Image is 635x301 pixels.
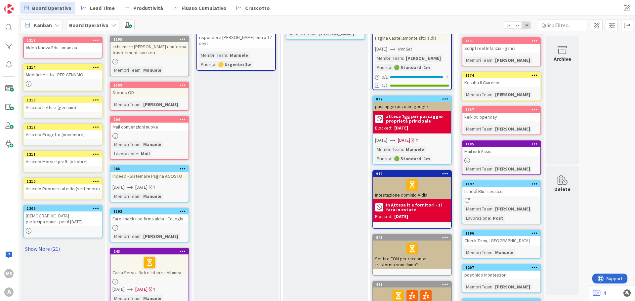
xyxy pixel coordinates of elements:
div: Blocked: [375,213,392,220]
a: 4 [593,289,606,297]
div: Membri Team [464,125,492,132]
div: 1210Articolo Ritornare al nido (settembre) [24,178,102,193]
span: [DATE] [135,286,148,293]
b: attesa 7gg per passaggio proprietà principale [386,114,449,123]
span: 0 / 1 [382,74,388,81]
div: Delete [554,185,571,193]
div: Membri Team [464,165,492,172]
div: Modifiche sito - PER GENNAIO [24,70,102,79]
a: Lead Time [77,2,119,14]
div: 988 [113,167,189,171]
div: Membri Team [112,233,141,240]
div: passaggio account google [373,102,451,111]
div: 243 [113,249,189,254]
span: : [391,64,392,71]
div: Articolo Lettura (gennaio) [24,103,102,112]
div: Mail nidi Assisi [462,147,540,156]
div: 843 [373,235,451,241]
div: 1212 [24,124,102,130]
a: Produttività [121,2,167,14]
div: 988 [110,166,189,172]
a: Board Operativa [20,2,75,14]
div: [PERSON_NAME] [493,91,532,98]
div: Y [153,286,155,293]
div: Membri Team [112,141,141,148]
div: Membri Team [464,205,492,212]
div: 1214 [27,65,102,70]
div: Keikibu Il Giardino [462,78,540,87]
div: 1207 [462,265,540,271]
div: post nido Montessori [462,271,540,279]
span: : [215,61,216,68]
span: : [492,283,493,290]
span: : [492,91,493,98]
div: Check Treni, [GEOGRAPHIC_DATA] [462,236,540,245]
div: Membri Team [375,146,403,153]
div: [DATE] [394,125,408,132]
span: : [492,125,493,132]
div: Membri Team [199,52,227,59]
span: : [141,66,142,74]
div: 0/1 [373,73,451,81]
div: Carta Servizi Nidi e Infanzia Albinea [110,254,189,277]
div: Blocked: [375,125,392,132]
div: Membri Team [112,66,141,74]
div: 842 [373,96,451,102]
div: 1209[DEMOGRAPHIC_DATA] partecipazione - per il [DATE] [24,206,102,226]
span: Lead Time [90,4,115,12]
div: Script reel Infanzia - ganci [462,44,540,53]
div: 843 [376,235,451,240]
span: : [492,56,493,64]
div: 1214Modifiche sito - PER GENNAIO [24,64,102,79]
div: 1196 [465,231,540,236]
a: Cruscotto [233,2,274,14]
div: Manuele [142,66,163,74]
div: 1217 [27,38,102,43]
div: Manuele [142,141,163,148]
div: 1174Keikibu Il Giardino [462,72,540,87]
div: keikibu openday [462,113,540,121]
div: Membri Team [375,55,403,62]
div: 1193 [110,208,189,214]
div: 914 [373,171,451,177]
div: Membri Team [112,193,141,200]
div: Priorità [199,61,215,68]
div: 1174 [465,73,540,78]
div: 1157 [465,107,540,112]
div: Pagina Castellamonte sito aldia [373,28,451,42]
span: Flusso Cumulativo [182,4,227,12]
div: Sentire EON per raccontar trasformazione luino? [373,241,451,269]
div: Priorità [375,155,391,162]
div: 1217 [24,37,102,43]
div: 1209 [27,206,102,211]
span: : [141,193,142,200]
div: 204 [113,117,189,122]
i: Not Set [398,46,412,52]
div: 914Intestazione dominio Aldia [373,171,451,199]
div: 1185 [465,142,540,146]
div: 1151Script reel Infanzia - ganci [462,38,540,53]
div: A [4,287,14,297]
div: 1211Articolo Morsi e graffi (ottobre) [24,151,102,166]
div: 1213Articolo Lettura (gennaio) [24,97,102,112]
div: [PERSON_NAME] [493,205,532,212]
span: : [492,205,493,212]
div: Membri Team [464,56,492,64]
div: 487 [376,282,451,287]
div: MS [4,269,14,278]
span: [DATE] [112,286,125,293]
div: Lunedì Blu - Lessico [462,187,540,196]
div: 1195 [110,36,189,42]
div: Mail [139,150,151,157]
div: 1109 [113,83,189,88]
div: [DATE] [394,213,408,220]
div: Lavorazione [112,150,138,157]
div: 1197 [462,181,540,187]
div: 1185Mail nidi Assisi [462,141,540,156]
div: 1214 [24,64,102,70]
div: 1109Stories OD [110,82,189,97]
div: [PERSON_NAME] [493,165,532,172]
a: Flusso Cumulativo [169,2,231,14]
span: : [490,214,491,222]
div: 1210 [24,178,102,184]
